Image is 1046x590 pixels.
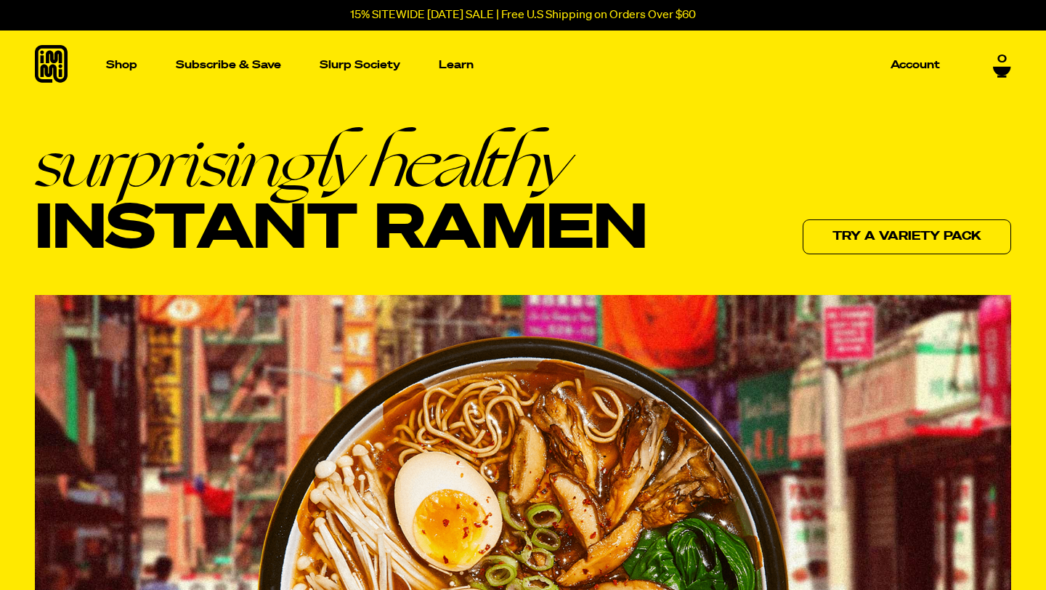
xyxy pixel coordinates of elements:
span: 0 [997,53,1007,66]
p: 15% SITEWIDE [DATE] SALE | Free U.S Shipping on Orders Over $60 [350,9,696,22]
a: 0 [993,53,1011,78]
a: Subscribe & Save [170,54,287,76]
p: Subscribe & Save [176,60,281,70]
p: Slurp Society [320,60,400,70]
a: Account [885,54,946,76]
a: Slurp Society [314,54,406,76]
em: surprisingly healthy [35,129,647,197]
a: Shop [100,31,143,100]
nav: Main navigation [100,31,946,100]
p: Learn [439,60,474,70]
p: Shop [106,60,137,70]
a: Try a variety pack [803,219,1011,254]
a: Learn [433,31,479,100]
p: Account [891,60,940,70]
h1: Instant Ramen [35,129,647,264]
